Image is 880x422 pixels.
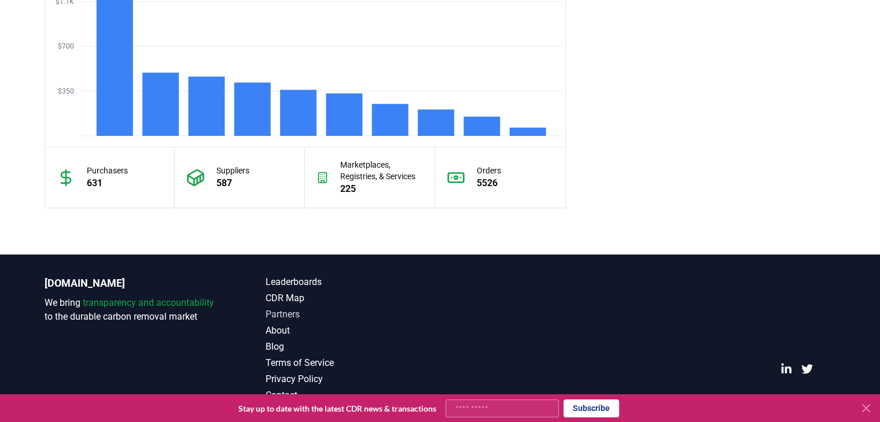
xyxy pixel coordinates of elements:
[266,291,440,305] a: CDR Map
[698,393,836,402] p: © 2025 [DOMAIN_NAME]. All rights reserved.
[57,87,73,95] tspan: $350
[340,159,423,182] p: Marketplaces, Registries, & Services
[266,388,440,402] a: Contact
[87,165,128,176] p: Purchasers
[340,182,423,196] p: 225
[266,372,440,386] a: Privacy Policy
[801,363,813,375] a: Twitter
[477,176,501,190] p: 5526
[266,340,440,354] a: Blog
[216,176,249,190] p: 587
[83,297,214,308] span: transparency and accountability
[266,275,440,289] a: Leaderboards
[266,324,440,338] a: About
[266,356,440,370] a: Terms of Service
[45,275,219,291] p: [DOMAIN_NAME]
[266,308,440,321] a: Partners
[780,363,792,375] a: LinkedIn
[87,176,128,190] p: 631
[477,165,501,176] p: Orders
[45,296,219,324] p: We bring to the durable carbon removal market
[57,42,73,50] tspan: $700
[216,165,249,176] p: Suppliers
